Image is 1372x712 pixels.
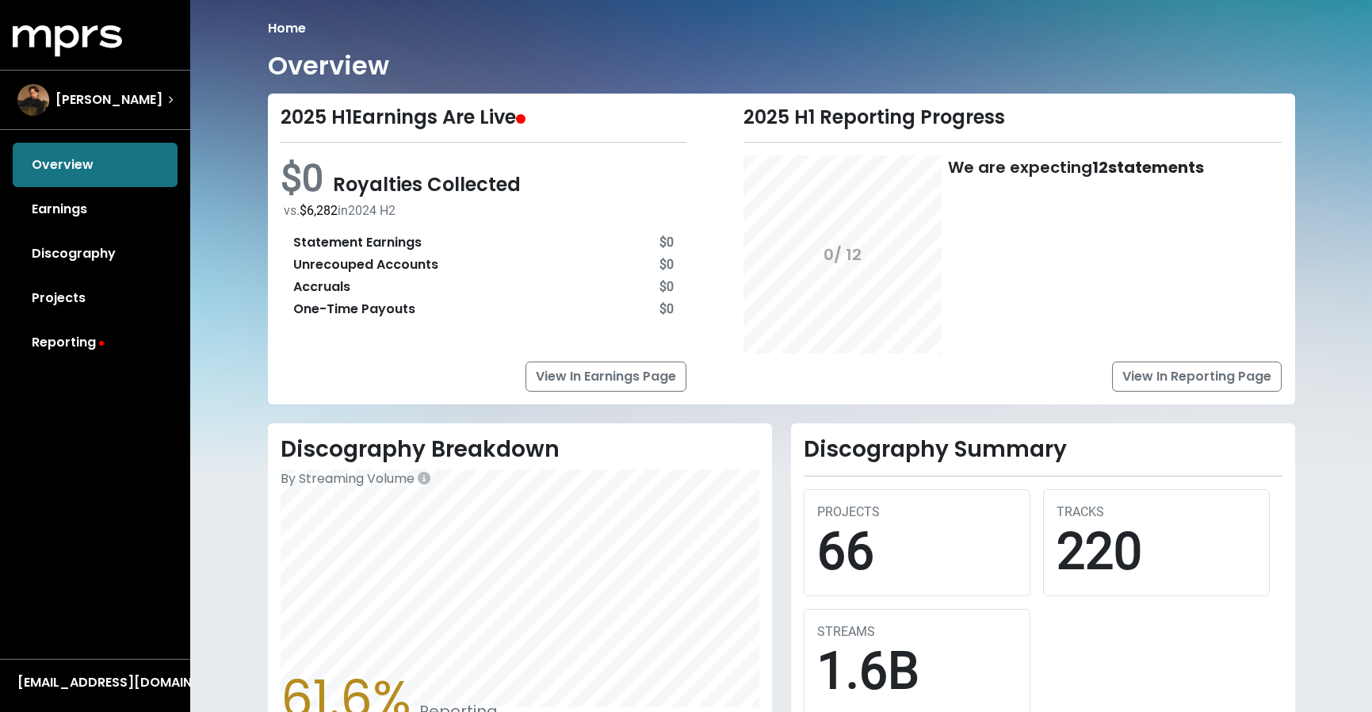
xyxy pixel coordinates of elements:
div: $0 [659,278,674,297]
span: Royalties Collected [333,171,521,197]
span: $0 [281,155,333,201]
div: One-Time Payouts [293,300,415,319]
div: $0 [659,255,674,274]
b: 12 statements [1092,156,1204,178]
div: Statement Earnings [293,233,422,252]
a: View In Reporting Page [1112,362,1282,392]
div: 2025 H1 Reporting Progress [743,106,1282,129]
div: 2025 H1 Earnings Are Live [281,106,687,129]
a: mprs logo [13,31,122,49]
div: $0 [659,300,674,319]
div: 1.6B [817,641,1017,702]
h2: Discography Summary [804,436,1282,463]
nav: breadcrumb [268,19,1295,38]
a: Reporting [13,320,178,365]
div: STREAMS [817,622,1017,641]
h2: Discography Breakdown [281,436,759,463]
div: 66 [817,522,1017,583]
div: [EMAIL_ADDRESS][DOMAIN_NAME] [17,673,173,692]
span: By Streaming Volume [281,469,415,488]
a: View In Earnings Page [525,362,686,392]
div: $0 [659,233,674,252]
div: vs. in 2024 H2 [284,201,687,220]
img: The selected account / producer [17,84,49,116]
span: [PERSON_NAME] [55,90,162,109]
div: TRACKS [1057,503,1256,522]
span: $6,282 [300,203,338,218]
div: Accruals [293,278,350,297]
div: 220 [1057,522,1256,583]
div: PROJECTS [817,503,1017,522]
div: We are expecting [948,155,1204,354]
div: Unrecouped Accounts [293,255,438,274]
a: Projects [13,276,178,320]
button: [EMAIL_ADDRESS][DOMAIN_NAME] [13,672,178,693]
h1: Overview [268,51,389,81]
li: Home [268,19,306,38]
a: Earnings [13,187,178,232]
a: Discography [13,232,178,276]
